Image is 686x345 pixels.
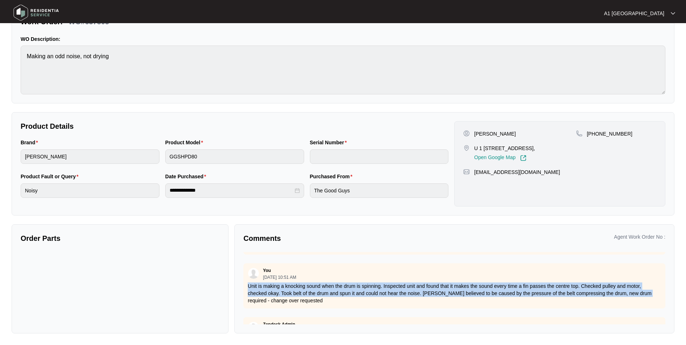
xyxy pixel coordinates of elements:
[21,121,448,131] p: Product Details
[463,169,470,175] img: map-pin
[21,173,81,180] label: Product Fault or Query
[474,155,526,161] a: Open Google Map
[463,130,470,137] img: user-pin
[671,12,675,15] img: dropdown arrow
[21,183,159,198] input: Product Fault or Query
[21,233,220,243] p: Order Parts
[474,130,516,137] p: [PERSON_NAME]
[248,282,661,304] p: Unit is making a knocking sound when the drum is spinning. Inspected unit and found that it makes...
[587,130,632,137] p: [PHONE_NUMBER]
[576,130,583,137] img: map-pin
[310,173,355,180] label: Purchased From
[263,321,295,327] p: Zendesk Admin
[21,149,159,164] input: Brand
[263,275,296,280] p: [DATE] 10:51 AM
[165,173,209,180] label: Date Purchased
[248,268,259,279] img: user.svg
[21,139,41,146] label: Brand
[21,46,665,94] textarea: Making an odd noise, not drying
[463,145,470,151] img: map-pin
[310,139,350,146] label: Serial Number
[310,149,449,164] input: Serial Number
[243,233,449,243] p: Comments
[263,268,271,273] p: You
[474,169,560,176] p: [EMAIL_ADDRESS][DOMAIN_NAME]
[520,155,527,161] img: Link-External
[11,2,61,24] img: residentia service logo
[614,233,665,240] p: Agent Work Order No :
[170,187,293,194] input: Date Purchased
[165,139,206,146] label: Product Model
[21,35,665,43] p: WO Description:
[474,145,535,152] p: U 1 [STREET_ADDRESS],
[248,322,259,333] img: user.svg
[604,10,664,17] p: A1 [GEOGRAPHIC_DATA]
[310,183,449,198] input: Purchased From
[165,149,304,164] input: Product Model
